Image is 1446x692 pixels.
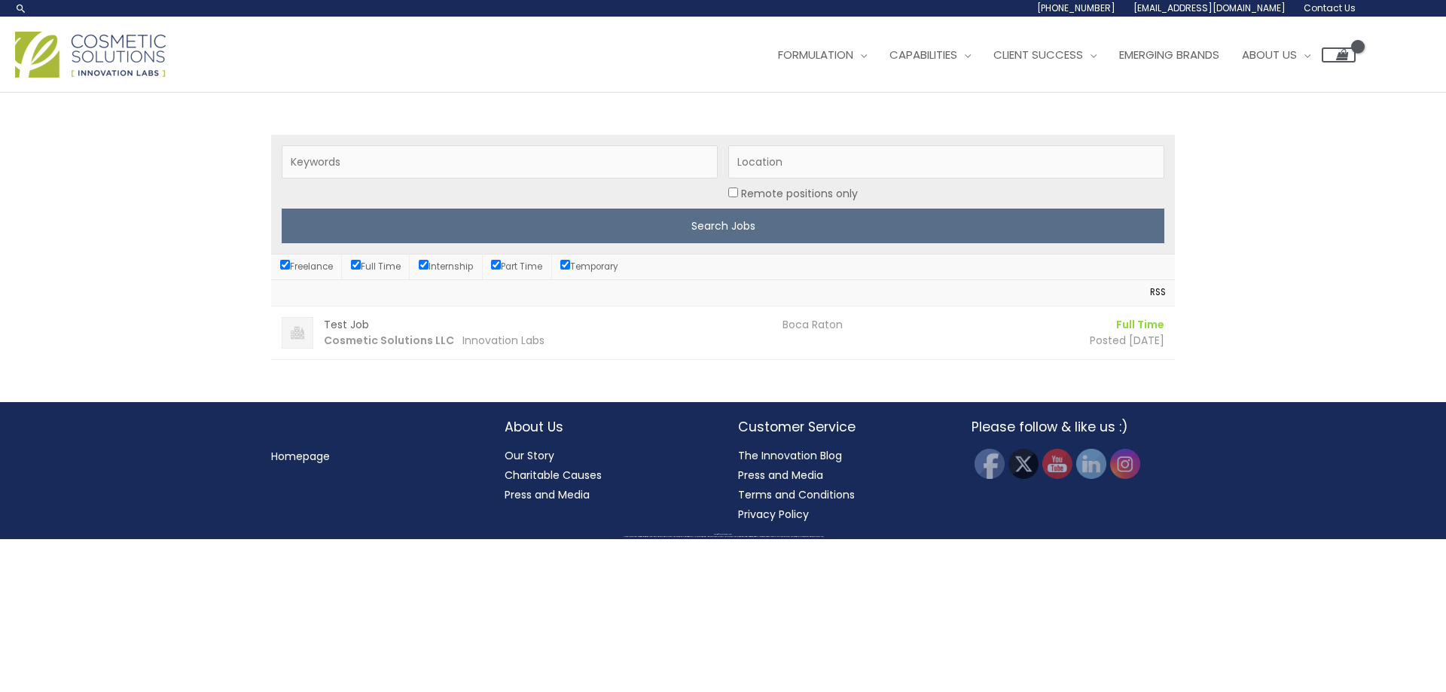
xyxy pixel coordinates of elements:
a: Formulation [767,32,878,78]
span: [EMAIL_ADDRESS][DOMAIN_NAME] [1133,2,1286,14]
a: About Us [1231,32,1322,78]
span: Formulation [778,47,853,62]
input: Search Jobs [282,209,1164,243]
span: Cosmetic Solutions [722,534,732,535]
input: Full Time [351,260,361,270]
span: Emerging Brands [1119,47,1219,62]
a: Capabilities [878,32,982,78]
h3: Test Job [324,317,772,333]
span: Innovation Labs [462,333,545,348]
a: Search icon link [15,2,27,14]
label: Internship [419,261,473,273]
input: Part Time [491,260,501,270]
span: Client Success [993,47,1083,62]
h2: Please follow & like us :) [972,417,1175,437]
div: Boca Raton [772,317,990,333]
a: Press and Media [505,487,590,502]
a: Press and Media [738,468,823,483]
a: Charitable Causes [505,468,602,483]
li: Full Time [1000,317,1164,333]
a: Client Success [982,32,1108,78]
label: Freelance [280,261,333,273]
span: [PHONE_NUMBER] [1037,2,1115,14]
img: Twitter [1008,449,1039,479]
time: Posted [DATE] [1090,333,1164,348]
input: Temporary [560,260,570,270]
nav: Menu [271,447,474,466]
h2: About Us [505,417,708,437]
span: Capabilities [889,47,957,62]
input: Keywords [282,145,718,178]
a: View Shopping Cart, empty [1322,47,1356,62]
nav: About Us [505,446,708,505]
span: About Us [1242,47,1297,62]
nav: Site Navigation [755,32,1356,78]
img: Cosmetic Solutions LLC [282,317,313,349]
img: Facebook [975,449,1005,479]
label: Remote positions only [741,184,858,203]
strong: Cosmetic Solutions LLC [324,333,454,348]
input: Internship [419,260,429,270]
span: Contact Us [1304,2,1356,14]
input: Location [728,145,1164,178]
img: Cosmetic Solutions Logo [15,32,166,78]
a: Homepage [271,449,330,464]
h2: Customer Service [738,417,941,437]
div: Copyright © 2025 [26,534,1420,535]
a: RSS [1142,285,1166,301]
nav: Customer Service [738,446,941,524]
label: Full Time [351,261,401,273]
input: Freelance [280,260,290,270]
label: Temporary [560,261,618,273]
a: The Innovation Blog [738,448,842,463]
input: Location [728,187,738,197]
a: Test Job Cosmetic Solutions LLC Innovation Labs Boca Raton Full Time Posted [DATE] [271,306,1175,359]
a: Terms and Conditions [738,487,855,502]
a: Emerging Brands [1108,32,1231,78]
div: All material on this Website, including design, text, images, logos and sounds, are owned by Cosm... [26,536,1420,538]
a: Our Story [505,448,554,463]
a: Privacy Policy [738,507,809,522]
label: Part Time [491,261,542,273]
